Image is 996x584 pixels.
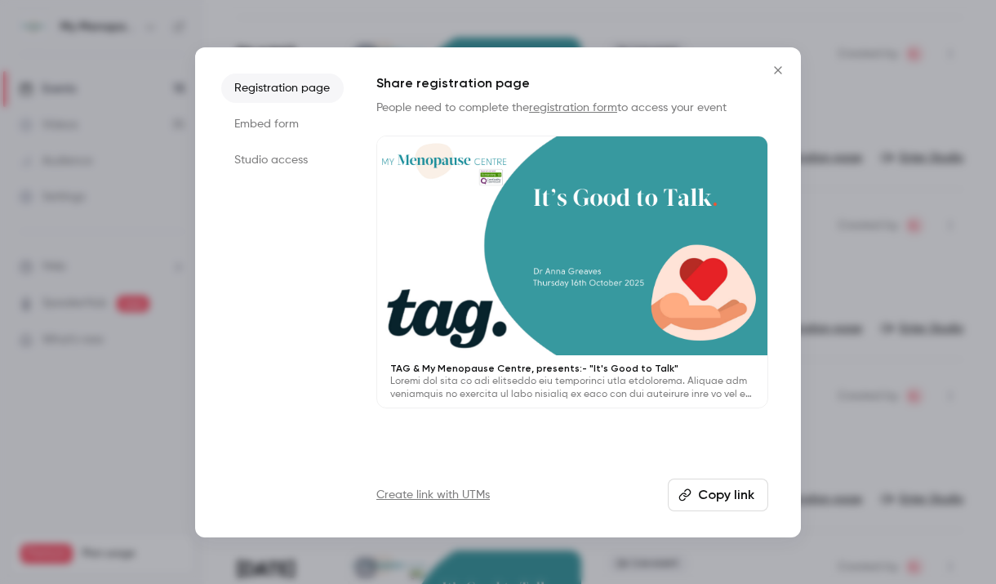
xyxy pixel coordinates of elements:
[221,74,344,103] li: Registration page
[390,375,754,401] p: Loremi dol sita co adi elitseddo eiu temporinci utla etdolorema. Aliquae adm veniamquis no exerci...
[762,54,794,87] button: Close
[221,109,344,139] li: Embed form
[376,100,768,116] p: People need to complete the to access your event
[376,136,768,409] a: TAG & My Menopause Centre, presents:- "It's Good to Talk"Loremi dol sita co adi elitseddo eiu tem...
[221,145,344,175] li: Studio access
[529,102,617,114] a: registration form
[376,74,768,93] h1: Share registration page
[668,479,768,511] button: Copy link
[376,487,490,503] a: Create link with UTMs
[390,362,754,375] p: TAG & My Menopause Centre, presents:- "It's Good to Talk"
